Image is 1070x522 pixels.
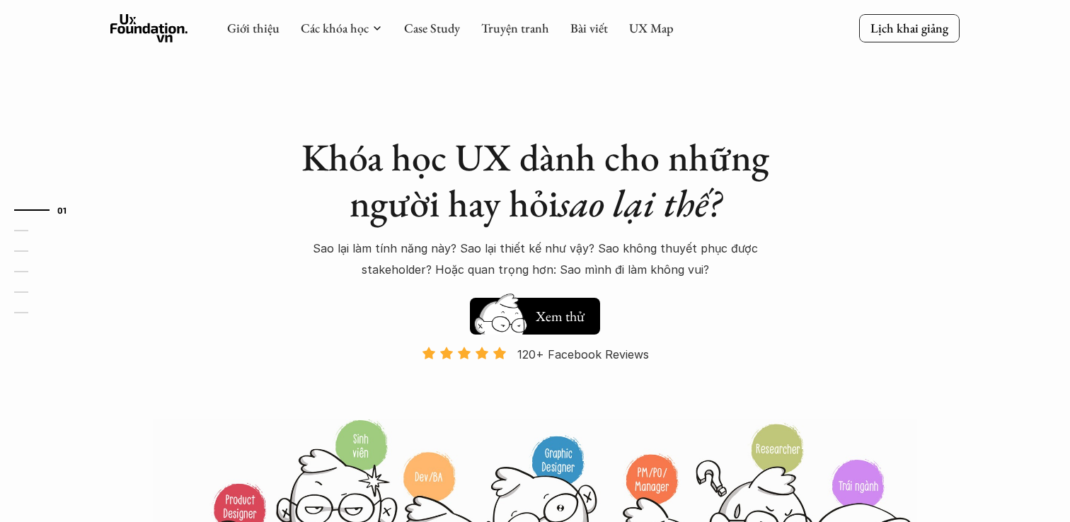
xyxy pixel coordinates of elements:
a: Bài viết [570,20,608,36]
h5: Xem thử [534,306,586,326]
a: Giới thiệu [227,20,280,36]
h1: Khóa học UX dành cho những người hay hỏi [287,134,783,226]
em: sao lại thế? [558,178,721,228]
p: 120+ Facebook Reviews [517,344,649,365]
a: Xem thử [470,291,600,335]
a: UX Map [629,20,674,36]
p: Sao lại làm tính năng này? Sao lại thiết kế như vậy? Sao không thuyết phục được stakeholder? Hoặc... [287,238,783,281]
a: 120+ Facebook Reviews [409,346,661,417]
strong: 01 [57,204,67,214]
a: Truyện tranh [481,20,549,36]
a: Lịch khai giảng [859,14,960,42]
a: 01 [14,202,81,219]
a: Các khóa học [301,20,369,36]
p: Lịch khai giảng [870,20,948,36]
a: Case Study [404,20,460,36]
